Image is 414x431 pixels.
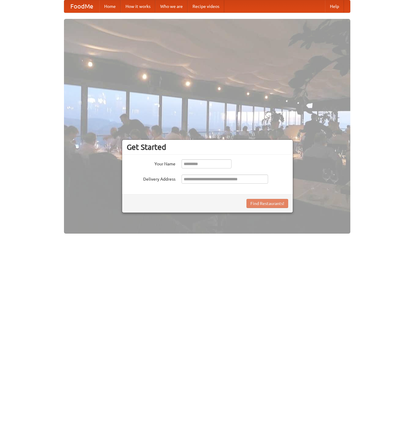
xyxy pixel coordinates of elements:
[127,159,175,167] label: Your Name
[121,0,155,12] a: How it works
[127,175,175,182] label: Delivery Address
[325,0,344,12] a: Help
[127,143,288,152] h3: Get Started
[246,199,288,208] button: Find Restaurants!
[155,0,188,12] a: Who we are
[188,0,224,12] a: Recipe videos
[64,0,99,12] a: FoodMe
[99,0,121,12] a: Home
